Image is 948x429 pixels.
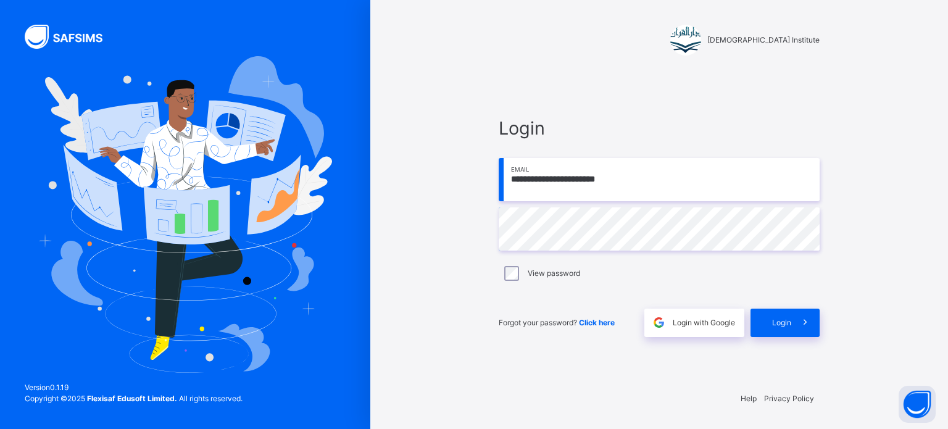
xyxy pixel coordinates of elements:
[772,317,791,328] span: Login
[673,317,735,328] span: Login with Google
[652,315,666,330] img: google.396cfc9801f0270233282035f929180a.svg
[25,382,243,393] span: Version 0.1.19
[899,386,936,423] button: Open asap
[707,35,820,46] span: [DEMOGRAPHIC_DATA] Institute
[87,394,177,403] strong: Flexisaf Edusoft Limited.
[499,318,615,327] span: Forgot your password?
[528,268,580,279] label: View password
[25,25,117,49] img: SAFSIMS Logo
[764,394,814,403] a: Privacy Policy
[25,394,243,403] span: Copyright © 2025 All rights reserved.
[38,56,332,372] img: Hero Image
[499,115,820,141] span: Login
[579,318,615,327] a: Click here
[741,394,757,403] a: Help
